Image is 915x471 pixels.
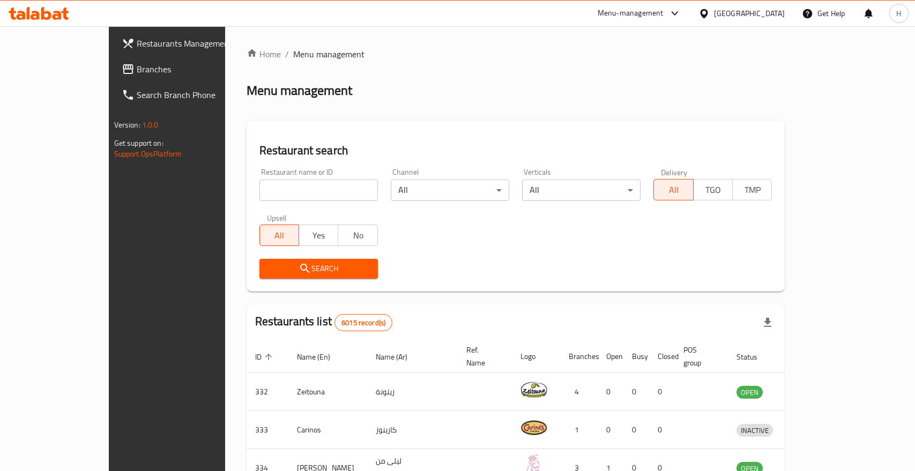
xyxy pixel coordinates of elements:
[649,373,675,411] td: 0
[653,179,693,200] button: All
[259,180,378,201] input: Search for restaurant name or ID..
[649,411,675,449] td: 0
[598,7,664,20] div: Menu-management
[288,411,367,449] td: Carinos
[737,424,773,437] div: INACTIVE
[598,373,623,411] td: 0
[623,340,649,373] th: Busy
[247,48,785,61] nav: breadcrumb
[732,179,772,200] button: TMP
[288,373,367,411] td: Zeitouna
[737,182,768,198] span: TMP
[343,228,373,243] span: No
[560,411,598,449] td: 1
[114,118,140,132] span: Version:
[113,31,262,56] a: Restaurants Management
[737,350,771,363] span: Status
[142,118,159,132] span: 1.0.0
[755,310,780,335] div: Export file
[297,350,344,363] span: Name (En)
[247,411,288,449] td: 333
[303,228,334,243] span: Yes
[598,411,623,449] td: 0
[560,373,598,411] td: 4
[520,414,547,441] img: Carinos
[247,82,352,99] h2: Menu management
[247,373,288,411] td: 332
[335,318,392,328] span: 6015 record(s)
[896,8,901,19] span: H
[285,48,289,61] li: /
[255,350,276,363] span: ID
[299,225,338,246] button: Yes
[247,48,281,61] a: Home
[466,343,499,369] span: Ref. Name
[698,182,728,198] span: TGO
[267,214,287,221] label: Upsell
[268,262,369,275] span: Search
[137,88,253,101] span: Search Branch Phone
[137,63,253,76] span: Branches
[264,228,295,243] span: All
[113,56,262,82] a: Branches
[113,82,262,108] a: Search Branch Phone
[598,340,623,373] th: Open
[737,386,763,399] span: OPEN
[376,350,421,363] span: Name (Ar)
[649,340,675,373] th: Closed
[334,314,392,331] div: Total records count
[693,179,733,200] button: TGO
[114,147,182,161] a: Support.OpsPlatform
[367,373,458,411] td: زيتونة
[137,37,253,50] span: Restaurants Management
[367,411,458,449] td: كارينوز
[661,168,688,176] label: Delivery
[259,259,378,279] button: Search
[338,225,377,246] button: No
[259,225,299,246] button: All
[522,180,641,201] div: All
[560,340,598,373] th: Branches
[259,143,772,159] h2: Restaurant search
[391,180,509,201] div: All
[623,373,649,411] td: 0
[293,48,364,61] span: Menu management
[512,340,560,373] th: Logo
[114,136,163,150] span: Get support on:
[658,182,689,198] span: All
[714,8,785,19] div: [GEOGRAPHIC_DATA]
[623,411,649,449] td: 0
[683,343,715,369] span: POS group
[737,424,773,437] span: INACTIVE
[255,313,393,331] h2: Restaurants list
[520,376,547,403] img: Zeitouna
